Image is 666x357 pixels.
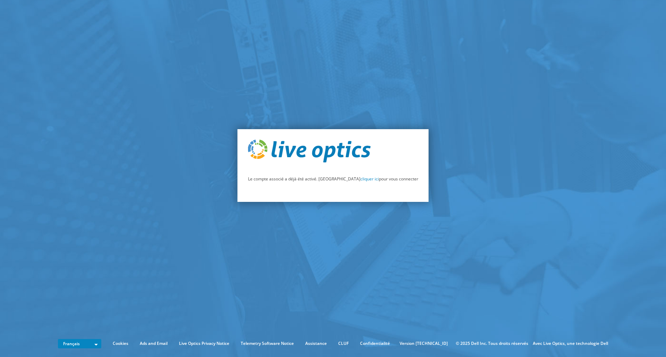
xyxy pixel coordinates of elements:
[135,340,173,347] a: Ads and Email
[236,340,299,347] a: Telemetry Software Notice
[533,340,608,347] li: Avec Live Optics, une technologie Dell
[174,340,234,347] a: Live Optics Privacy Notice
[108,340,134,347] a: Cookies
[333,340,354,347] a: CLUF
[452,340,532,347] li: © 2025 Dell Inc. Tous droits réservés
[355,340,395,347] a: Confidentialité
[396,340,451,347] li: Version [TECHNICAL_ID]
[300,340,332,347] a: Assistance
[248,175,418,183] p: Le compte associé a déjà été activé. [GEOGRAPHIC_DATA] pour vous connecter
[360,176,379,182] a: cliquer ici
[248,140,371,162] img: live_optics_svg.svg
